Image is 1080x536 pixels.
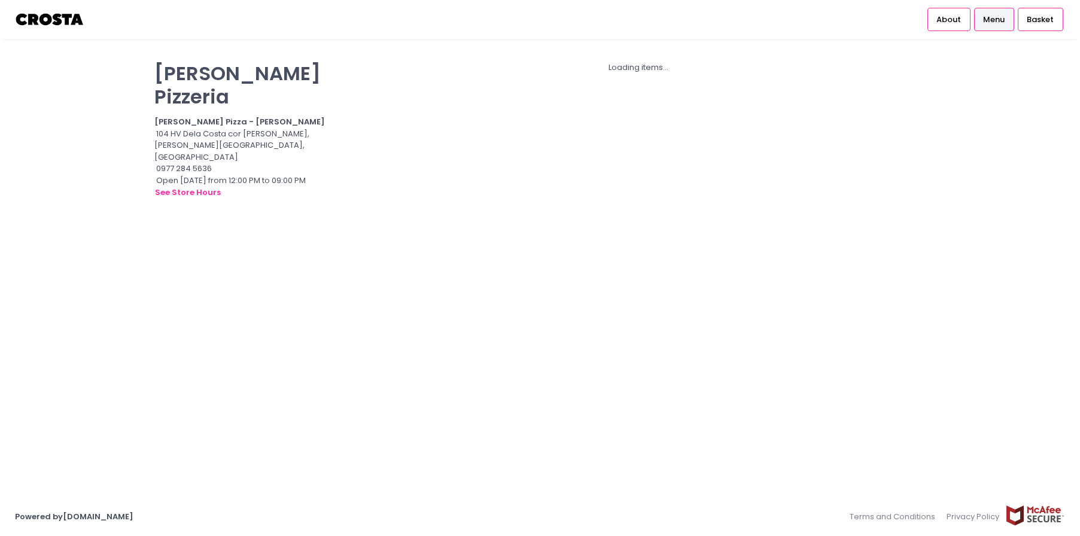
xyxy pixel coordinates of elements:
[1005,505,1065,526] img: mcafee-secure
[974,8,1014,31] a: Menu
[15,511,133,522] a: Powered by[DOMAIN_NAME]
[154,163,336,175] div: 0977 284 5636
[936,14,961,26] span: About
[351,62,926,74] div: Loading items...
[850,505,941,528] a: Terms and Conditions
[983,14,1005,26] span: Menu
[15,9,85,30] img: logo
[154,186,221,199] button: see store hours
[154,62,336,108] p: [PERSON_NAME] Pizzeria
[154,128,336,163] div: 104 HV Dela Costa cor [PERSON_NAME], [PERSON_NAME][GEOGRAPHIC_DATA], [GEOGRAPHIC_DATA]
[941,505,1006,528] a: Privacy Policy
[154,175,336,199] div: Open [DATE] from 12:00 PM to 09:00 PM
[1027,14,1054,26] span: Basket
[154,116,325,127] b: [PERSON_NAME] Pizza - [PERSON_NAME]
[927,8,971,31] a: About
